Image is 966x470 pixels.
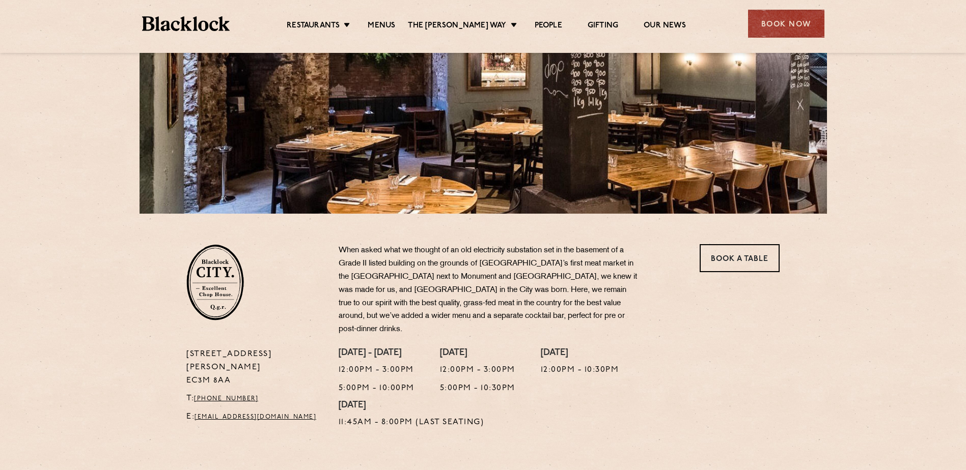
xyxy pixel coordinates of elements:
h4: [DATE] - [DATE] [339,348,415,359]
a: People [535,21,562,32]
h4: [DATE] [440,348,515,359]
a: Restaurants [287,21,340,32]
h4: [DATE] [339,400,484,412]
a: [PHONE_NUMBER] [194,396,258,402]
p: 11:45am - 8:00pm (Last Seating) [339,416,484,429]
p: 5:00pm - 10:00pm [339,382,415,395]
a: Book a Table [700,244,780,272]
a: Our News [644,21,686,32]
p: E: [186,410,323,424]
p: 5:00pm - 10:30pm [440,382,515,395]
a: [EMAIL_ADDRESS][DOMAIN_NAME] [195,414,316,420]
h4: [DATE] [541,348,619,359]
p: 12:00pm - 3:00pm [440,364,515,377]
p: 12:00pm - 3:00pm [339,364,415,377]
a: The [PERSON_NAME] Way [408,21,506,32]
a: Menus [368,21,395,32]
p: T: [186,392,323,405]
a: Gifting [588,21,618,32]
img: BL_Textured_Logo-footer-cropped.svg [142,16,230,31]
p: When asked what we thought of an old electricity substation set in the basement of a Grade II lis... [339,244,639,336]
img: City-stamp-default.svg [186,244,244,320]
div: Book Now [748,10,824,38]
p: 12:00pm - 10:30pm [541,364,619,377]
p: [STREET_ADDRESS][PERSON_NAME] EC3M 8AA [186,348,323,388]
